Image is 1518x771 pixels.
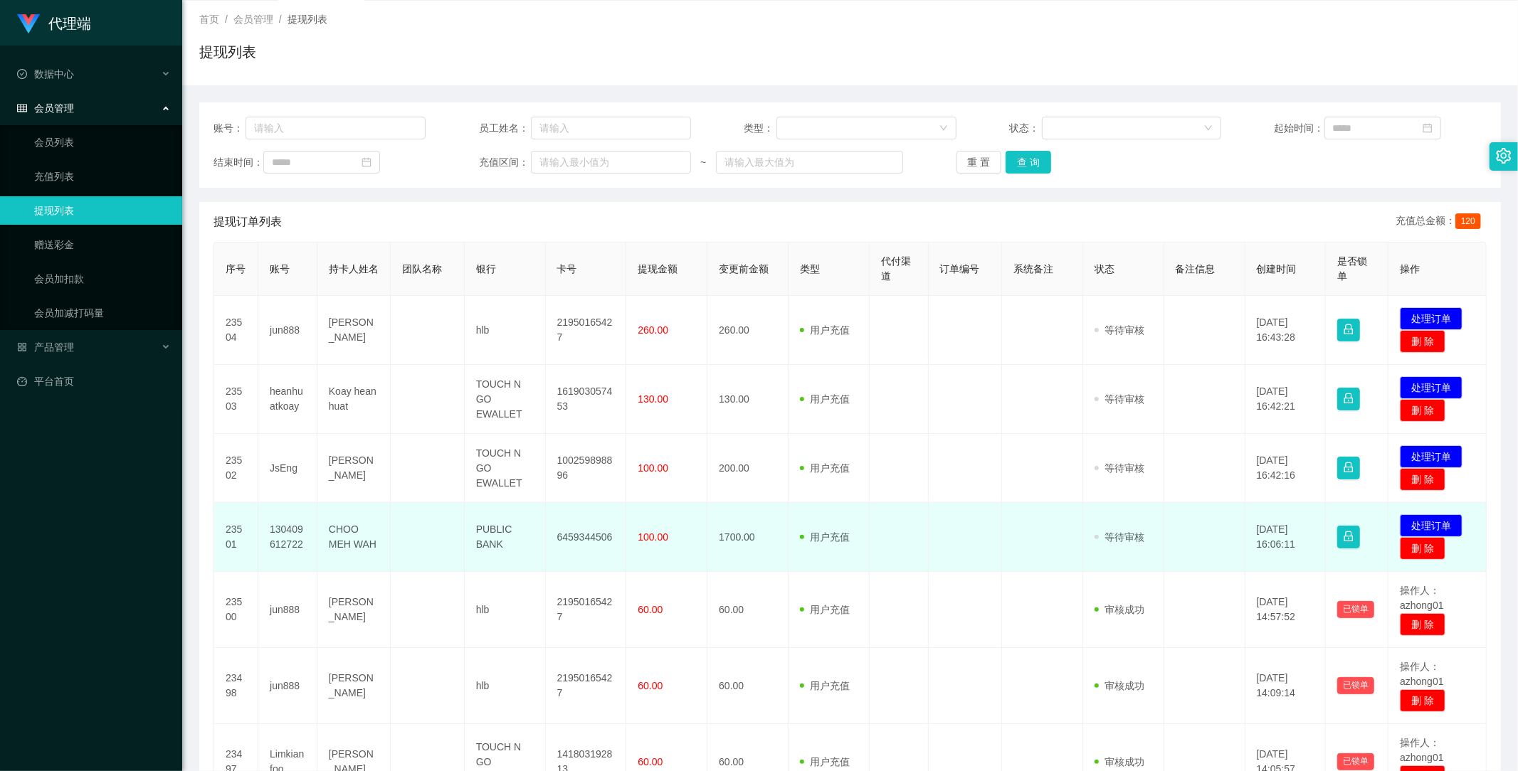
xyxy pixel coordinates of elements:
[546,572,627,648] td: 21950165427
[17,68,74,80] span: 数据中心
[233,14,273,25] span: 会员管理
[214,434,258,503] td: 23502
[214,503,258,572] td: 23501
[1006,151,1051,174] button: 查 询
[1095,680,1144,691] span: 审核成功
[17,17,91,28] a: 代理端
[362,157,371,167] i: 图标: calendar
[744,121,776,136] span: 类型：
[1400,376,1462,399] button: 处理订单
[956,151,1002,174] button: 重 置
[1245,365,1327,434] td: [DATE] 16:42:21
[557,263,577,275] span: 卡号
[1095,393,1144,405] span: 等待审核
[214,155,263,170] span: 结束时间：
[1337,601,1374,618] button: 已锁单
[719,263,769,275] span: 变更前金额
[17,103,27,113] i: 图标: table
[800,324,850,336] span: 用户充值
[258,572,317,648] td: jun888
[800,756,850,767] span: 用户充值
[34,196,171,225] a: 提现列表
[1095,462,1144,474] span: 等待审核
[1095,604,1144,615] span: 审核成功
[638,756,663,767] span: 60.00
[1337,319,1360,341] button: 图标: lock
[465,365,546,434] td: TOUCH N GO EWALLET
[707,572,789,648] td: 60.00
[1396,213,1487,230] div: 充值总金额：
[1423,123,1433,133] i: 图标: calendar
[479,121,531,136] span: 员工姓名：
[638,263,678,275] span: 提现金额
[465,296,546,365] td: hlb
[707,365,789,434] td: 130.00
[939,124,948,134] i: 图标: down
[546,434,627,503] td: 100259898896
[1337,457,1360,479] button: 图标: lock
[1400,307,1462,330] button: 处理订单
[199,14,219,25] span: 首页
[34,230,171,259] a: 赠送彩金
[1095,324,1144,336] span: 等待审核
[1257,263,1297,275] span: 创建时间
[34,128,171,156] a: 会员列表
[1337,255,1367,282] span: 是否锁单
[402,263,442,275] span: 团队名称
[1400,330,1445,353] button: 删 除
[214,648,258,724] td: 23498
[479,155,531,170] span: 充值区间：
[317,648,391,724] td: [PERSON_NAME]
[465,503,546,572] td: PUBLIC BANK
[34,265,171,293] a: 会员加扣款
[546,503,627,572] td: 6459344506
[270,263,290,275] span: 账号
[246,117,426,139] input: 请输入
[707,648,789,724] td: 60.00
[531,117,691,139] input: 请输入
[1009,121,1042,136] span: 状态：
[531,151,691,174] input: 请输入最小值为
[258,503,317,572] td: 130409612722
[800,604,850,615] span: 用户充值
[226,263,246,275] span: 序号
[881,255,911,282] span: 代付渠道
[258,296,317,365] td: jun888
[1337,753,1374,770] button: 已锁单
[1400,689,1445,712] button: 删 除
[638,531,668,543] span: 100.00
[317,503,391,572] td: CHOO MEH WAH
[1176,263,1216,275] span: 备注信息
[1496,148,1512,164] i: 图标: setting
[638,604,663,615] span: 60.00
[707,434,789,503] td: 200.00
[1455,213,1481,229] span: 120
[1204,124,1213,134] i: 图标: down
[17,102,74,114] span: 会员管理
[465,434,546,503] td: TOUCH N GO EWALLET
[288,14,327,25] span: 提现列表
[1400,263,1420,275] span: 操作
[317,365,391,434] td: Koay hean huat
[17,342,27,352] i: 图标: appstore-o
[800,531,850,543] span: 用户充值
[258,365,317,434] td: heanhuatkoay
[258,648,317,724] td: jun888
[17,14,40,34] img: logo.9652507e.png
[638,462,668,474] span: 100.00
[1245,648,1327,724] td: [DATE] 14:09:14
[34,162,171,191] a: 充值列表
[1337,677,1374,694] button: 已锁单
[1245,296,1327,365] td: [DATE] 16:43:28
[34,299,171,327] a: 会员加减打码量
[1400,613,1445,636] button: 删 除
[800,393,850,405] span: 用户充值
[17,341,74,353] span: 产品管理
[214,572,258,648] td: 23500
[800,680,850,691] span: 用户充值
[1400,585,1444,611] span: 操作人：azhong01
[1275,121,1324,136] span: 起始时间：
[48,1,91,46] h1: 代理端
[17,367,171,395] a: 图标: dashboard平台首页
[279,14,282,25] span: /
